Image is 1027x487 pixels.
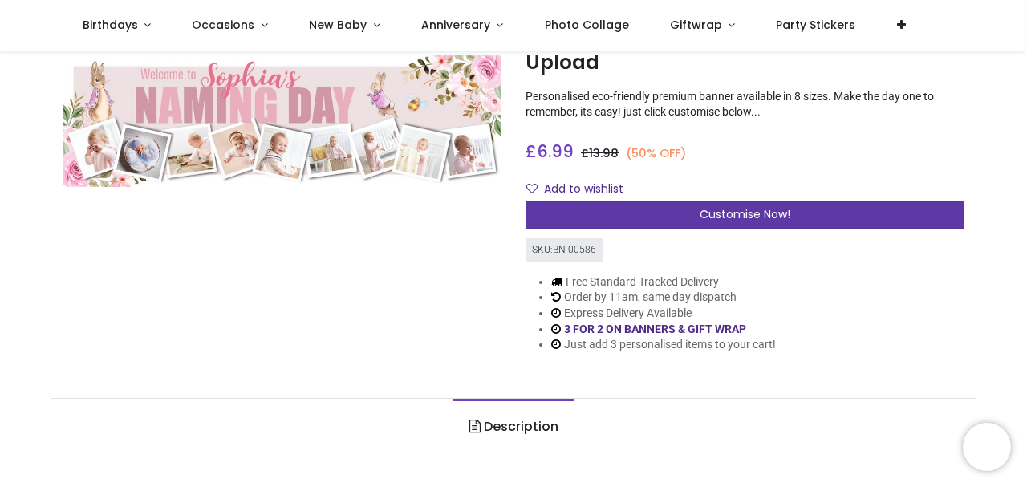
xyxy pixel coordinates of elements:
img: Personalised Baby Naming Day Banner - Pink Rabbit - Custom Name & 9 Photo Upload [63,55,501,187]
iframe: Brevo live chat [963,423,1011,471]
span: £ [526,140,574,163]
span: Photo Collage [545,17,629,33]
span: Occasions [192,17,254,33]
a: Description [453,399,573,455]
button: Add to wishlistAdd to wishlist [526,176,637,203]
span: £ [581,145,619,161]
a: 3 FOR 2 ON BANNERS & GIFT WRAP [564,323,746,335]
span: 6.99 [537,140,574,163]
span: Anniversary [421,17,490,33]
li: Just add 3 personalised items to your cart! [551,337,776,353]
span: Giftwrap [670,17,722,33]
i: Add to wishlist [526,183,538,194]
span: New Baby [309,17,367,33]
li: Free Standard Tracked Delivery [551,274,776,290]
span: Birthdays [83,17,138,33]
small: (50% OFF) [626,145,687,162]
li: Express Delivery Available [551,306,776,322]
li: Order by 11am, same day dispatch [551,290,776,306]
div: SKU: BN-00586 [526,238,603,262]
span: Customise Now! [700,206,790,222]
span: 13.98 [589,145,619,161]
span: Party Stickers [776,17,855,33]
p: Personalised eco-friendly premium banner available in 8 sizes. Make the day one to remember, its ... [526,89,964,120]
